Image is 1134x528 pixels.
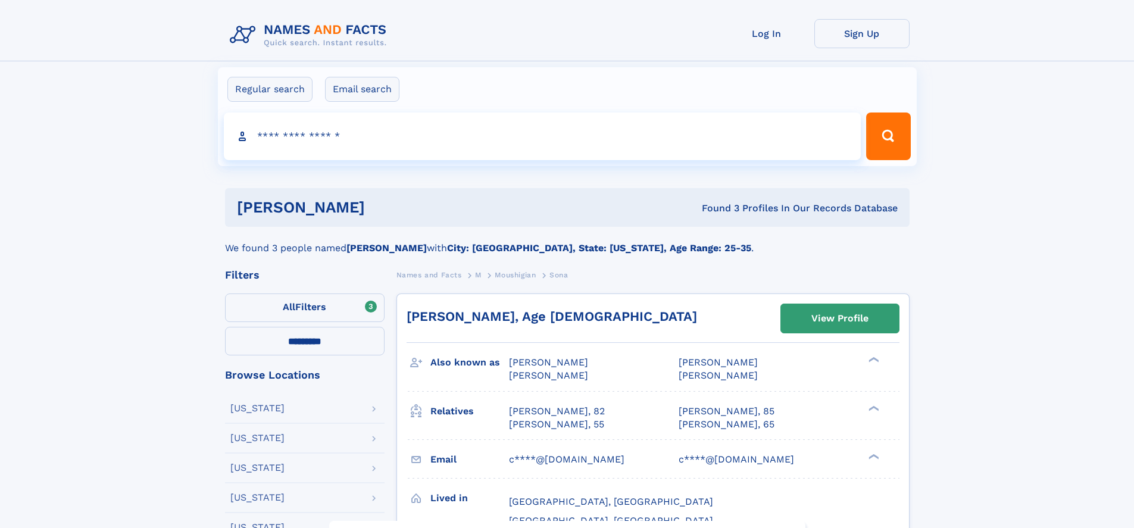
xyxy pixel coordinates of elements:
[509,418,604,431] a: [PERSON_NAME], 55
[866,113,910,160] button: Search Button
[549,271,568,279] span: Sona
[475,267,482,282] a: M
[495,267,536,282] a: Moushigian
[230,404,285,413] div: [US_STATE]
[224,113,861,160] input: search input
[509,496,713,507] span: [GEOGRAPHIC_DATA], [GEOGRAPHIC_DATA]
[866,452,880,460] div: ❯
[230,493,285,502] div: [US_STATE]
[346,242,427,254] b: [PERSON_NAME]
[225,370,385,380] div: Browse Locations
[533,202,898,215] div: Found 3 Profiles In Our Records Database
[225,227,910,255] div: We found 3 people named with .
[430,488,509,508] h3: Lived in
[430,352,509,373] h3: Also known as
[781,304,899,333] a: View Profile
[679,370,758,381] span: [PERSON_NAME]
[509,515,713,526] span: [GEOGRAPHIC_DATA], [GEOGRAPHIC_DATA]
[407,309,697,324] a: [PERSON_NAME], Age [DEMOGRAPHIC_DATA]
[866,356,880,364] div: ❯
[396,267,462,282] a: Names and Facts
[225,270,385,280] div: Filters
[227,77,313,102] label: Regular search
[811,305,869,332] div: View Profile
[230,463,285,473] div: [US_STATE]
[814,19,910,48] a: Sign Up
[495,271,536,279] span: Moushigian
[237,200,533,215] h1: [PERSON_NAME]
[866,404,880,412] div: ❯
[509,370,588,381] span: [PERSON_NAME]
[679,418,774,431] a: [PERSON_NAME], 65
[225,19,396,51] img: Logo Names and Facts
[509,405,605,418] a: [PERSON_NAME], 82
[475,271,482,279] span: M
[679,357,758,368] span: [PERSON_NAME]
[230,433,285,443] div: [US_STATE]
[679,405,774,418] a: [PERSON_NAME], 85
[430,401,509,421] h3: Relatives
[225,293,385,322] label: Filters
[447,242,751,254] b: City: [GEOGRAPHIC_DATA], State: [US_STATE], Age Range: 25-35
[283,301,295,313] span: All
[509,357,588,368] span: [PERSON_NAME]
[430,449,509,470] h3: Email
[325,77,399,102] label: Email search
[719,19,814,48] a: Log In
